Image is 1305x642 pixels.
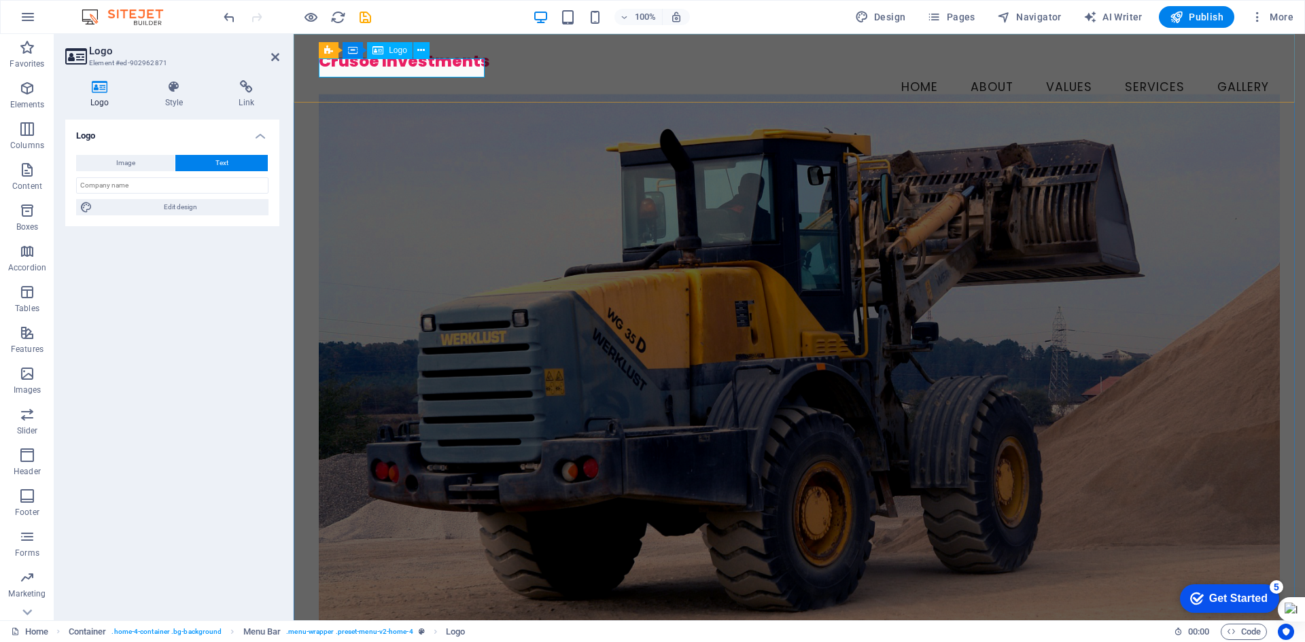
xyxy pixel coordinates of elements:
button: Click here to leave preview mode and continue editing [302,9,319,25]
button: reload [330,9,346,25]
span: Click to select. Double-click to edit [446,624,465,640]
button: Design [850,6,911,28]
span: Code [1227,624,1261,640]
div: Get Started 5 items remaining, 0% complete [11,7,110,35]
p: Boxes [16,221,39,232]
p: Images [14,385,41,395]
h3: Element #ed-902962871 [89,57,252,69]
p: Forms [15,548,39,558]
i: Undo: Edit headline (Ctrl+Z) [222,10,237,25]
img: Editor Logo [78,9,180,25]
span: Click to select. Double-click to edit [69,624,107,640]
button: Usercentrics [1278,624,1294,640]
input: Company name [76,177,268,194]
button: undo [221,9,237,25]
button: 100% [614,9,663,25]
p: Marketing [8,588,46,599]
span: Edit design [97,199,264,215]
span: : [1198,626,1200,637]
span: Click to select. Double-click to edit [243,624,281,640]
h4: Style [140,80,214,109]
span: Navigator [997,10,1062,24]
i: This element is a customizable preset [419,628,425,635]
button: More [1245,6,1299,28]
p: Header [14,466,41,477]
p: Favorites [10,58,44,69]
button: Pages [922,6,980,28]
button: Edit design [76,199,268,215]
i: Reload page [330,10,346,25]
h6: Session time [1174,624,1210,640]
p: Footer [15,507,39,518]
p: Features [11,344,43,355]
span: More [1251,10,1293,24]
h6: 100% [635,9,657,25]
span: Logo [389,46,407,54]
span: . home-4-container .bg-background [111,624,222,640]
span: Publish [1170,10,1223,24]
p: Accordion [8,262,46,273]
button: Code [1221,624,1267,640]
p: Elements [10,99,45,110]
button: Publish [1159,6,1234,28]
nav: breadcrumb [69,624,466,640]
p: Tables [15,303,39,314]
span: Image [116,155,135,171]
i: Save (Ctrl+S) [358,10,373,25]
h2: Logo [89,45,279,57]
button: Image [76,155,175,171]
p: Slider [17,425,38,436]
button: Text [175,155,268,171]
a: Click to cancel selection. Double-click to open Pages [11,624,48,640]
h4: Logo [65,80,140,109]
button: AI Writer [1078,6,1148,28]
span: Text [215,155,228,171]
span: AI Writer [1083,10,1143,24]
button: Navigator [992,6,1067,28]
div: Get Started [40,15,99,27]
h4: Logo [65,120,279,144]
button: save [357,9,373,25]
div: 5 [101,3,114,16]
span: Pages [927,10,975,24]
i: On resize automatically adjust zoom level to fit chosen device. [670,11,682,23]
span: . menu-wrapper .preset-menu-v2-home-4 [286,624,413,640]
p: Content [12,181,42,192]
p: Columns [10,140,44,151]
span: Design [855,10,906,24]
h4: Link [213,80,279,109]
span: 00 00 [1188,624,1209,640]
